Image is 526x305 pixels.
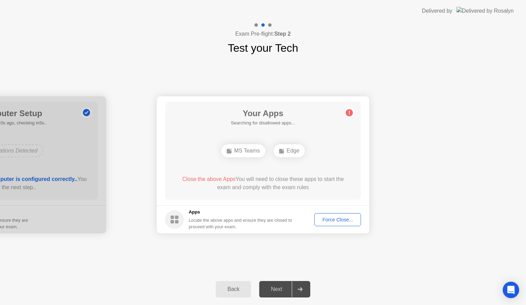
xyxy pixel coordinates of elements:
[317,217,359,222] div: Force Close...
[189,209,292,216] h5: Apps
[231,120,295,126] h5: Searching for disallowed apps...
[228,40,298,56] h1: Test your Tech
[216,281,251,297] button: Back
[218,286,249,292] div: Back
[274,31,291,37] b: Step 2
[182,176,236,182] span: Close the above Apps
[456,7,514,15] img: Delivered by Rosalyn
[422,7,452,15] div: Delivered by
[189,217,292,230] div: Locate the above apps and ensure they are closed to proceed with your exam.
[274,144,305,157] div: Edge
[261,286,292,292] div: Next
[314,213,361,226] button: Force Close...
[503,282,519,298] div: Open Intercom Messenger
[235,30,291,38] h4: Exam Pre-flight:
[259,281,310,297] button: Next
[175,175,351,192] div: You will need to close these apps to start the exam and comply with the exam rules
[231,107,295,120] h1: Your Apps
[221,144,265,157] div: MS Teams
